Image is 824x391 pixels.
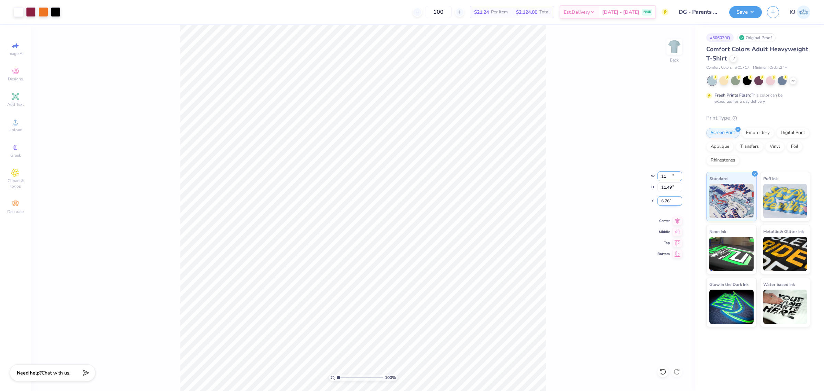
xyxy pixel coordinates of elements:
span: Greek [10,153,21,158]
span: $21.24 [474,9,489,16]
span: Designs [8,76,23,82]
img: Glow in the Dark Ink [709,290,754,324]
img: Puff Ink [763,184,808,218]
span: Neon Ink [709,228,726,235]
span: Water based Ink [763,281,795,288]
div: Back [670,57,679,63]
img: Back [667,40,681,54]
div: This color can be expedited for 5 day delivery. [714,92,799,104]
span: Glow in the Dark Ink [709,281,748,288]
span: Center [657,219,670,223]
span: Add Text [7,102,24,107]
span: Est. Delivery [564,9,590,16]
div: Print Type [706,114,810,122]
div: Foil [787,142,803,152]
input: Untitled Design [674,5,724,19]
div: Screen Print [706,128,740,138]
span: Minimum Order: 24 + [753,65,787,71]
span: $2,124.00 [516,9,537,16]
span: Bottom [657,252,670,256]
strong: Need help? [17,370,42,376]
span: Comfort Colors [706,65,732,71]
img: Neon Ink [709,237,754,271]
div: Transfers [736,142,763,152]
span: Upload [9,127,22,133]
span: Metallic & Glitter Ink [763,228,804,235]
span: Middle [657,230,670,234]
span: 100 % [385,375,396,381]
span: Image AI [8,51,24,56]
span: FREE [643,10,651,14]
div: Digital Print [776,128,810,138]
span: Puff Ink [763,175,778,182]
div: Vinyl [765,142,785,152]
span: [DATE] - [DATE] [602,9,639,16]
span: Standard [709,175,728,182]
input: – – [425,6,452,18]
strong: Fresh Prints Flash: [714,92,751,98]
img: Water based Ink [763,290,808,324]
div: Embroidery [742,128,774,138]
div: Applique [706,142,734,152]
span: Clipart & logos [3,178,27,189]
img: Standard [709,184,754,218]
span: Top [657,241,670,245]
span: Chat with us. [42,370,70,376]
span: Decorate [7,209,24,214]
div: Rhinestones [706,155,740,166]
span: Per Item [491,9,508,16]
span: Total [539,9,550,16]
img: Metallic & Glitter Ink [763,237,808,271]
span: # C1717 [735,65,749,71]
